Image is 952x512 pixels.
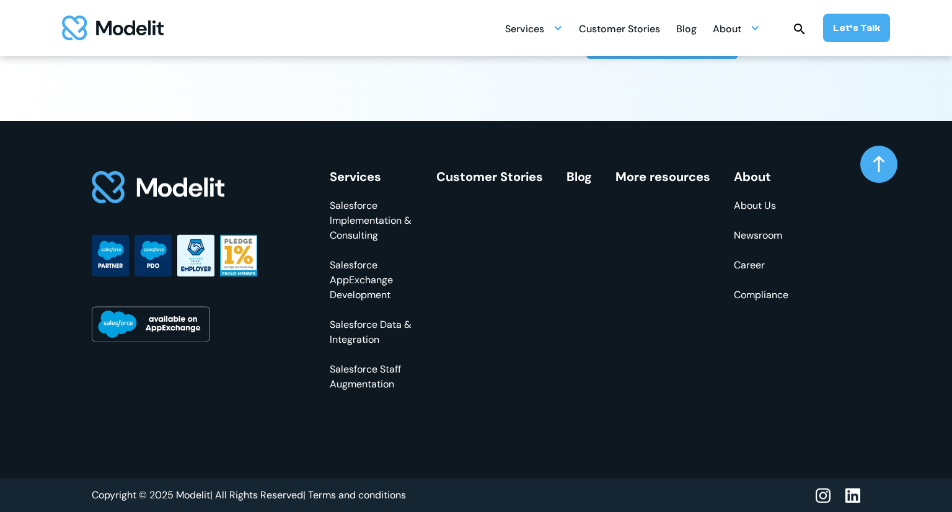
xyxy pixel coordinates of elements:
a: Salesforce AppExchange Development [330,258,413,302]
a: Salesforce Staff Augmentation [330,362,413,392]
img: footer logo [92,170,226,205]
a: Salesforce Data & Integration [330,317,413,347]
a: Newsroom [734,228,788,243]
div: Services [330,170,413,183]
div: About [713,18,741,42]
a: Customer Stories [579,16,660,40]
a: Let’s Talk [823,14,890,42]
a: home [62,15,164,40]
div: About [713,16,760,40]
div: Blog [676,18,697,42]
div: Customer Stories [579,18,660,42]
span: All Rights Reserved [215,488,303,501]
a: Compliance [734,288,788,302]
div: Let’s Talk [833,21,880,35]
div: Services [505,18,544,42]
img: instagram icon [816,488,831,503]
a: Career [734,258,788,273]
a: Customer Stories [436,169,543,185]
span: | [210,488,213,501]
img: linkedin icon [845,488,860,503]
div: Copyright © 2025 Modelit [92,488,306,502]
a: More resources [615,169,710,185]
a: Blog [566,169,592,185]
img: modelit logo [62,15,164,40]
a: About Us [734,198,788,213]
div: Services [505,16,563,40]
div: About [734,170,788,183]
a: Salesforce Implementation & Consulting [330,198,413,243]
a: Blog [676,16,697,40]
span: | [303,488,306,501]
a: Terms and conditions [308,488,406,502]
img: arrow up [873,156,884,173]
